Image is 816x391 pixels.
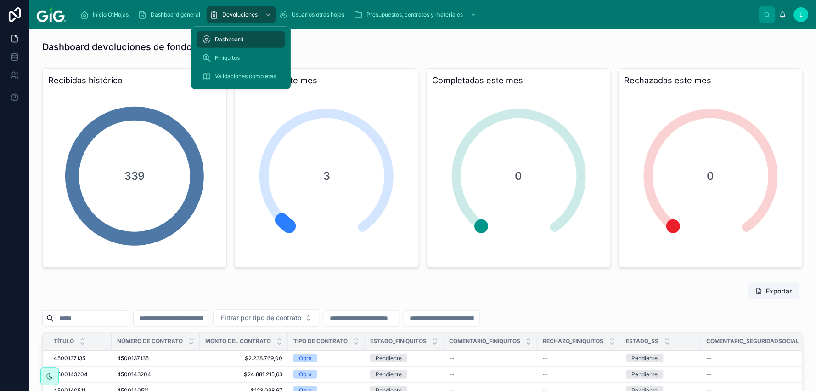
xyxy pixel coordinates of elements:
[197,31,285,48] a: Dashboard
[707,355,712,362] span: --
[54,338,74,345] span: Título
[449,338,520,345] span: Comentario_finiquitos
[295,169,358,184] span: 3
[54,371,88,378] span: 4500143204
[276,6,351,23] a: Usuarios otras hojas
[215,36,243,43] span: Dashboard
[543,371,548,378] span: --
[213,309,320,327] button: Select Button
[103,169,166,184] span: 339
[632,354,658,362] div: Pendiente
[77,6,135,23] a: Inicio OtHojas
[376,370,402,379] div: Pendiente
[680,169,742,184] span: 0
[707,338,799,345] span: Comentario_SeguridadSocial
[48,74,221,87] h3: Recibidas histórico
[299,354,312,362] div: Obra
[205,371,282,378] span: $24.881.215,63
[215,73,276,80] span: Validaciones completas
[135,6,207,23] a: Dashboard general
[54,355,85,362] span: 4500137135
[207,6,276,23] a: Devoluciones
[117,355,149,362] span: 4500137135
[42,40,243,53] h1: Dashboard devoluciones de fondo de garantía
[299,370,312,379] div: Obra
[73,5,759,25] div: scrollable content
[222,11,258,18] span: Devoluciones
[117,371,151,378] span: 4500143204
[117,338,183,345] span: Número de contrato
[205,338,271,345] span: Monto del contrato
[37,7,66,22] img: App logo
[366,11,463,18] span: Presupuestos, contratos y materiales
[449,355,455,362] span: --
[376,354,402,362] div: Pendiente
[488,169,550,184] span: 0
[370,338,427,345] span: Estado_Finiquitos
[543,355,548,362] span: --
[351,6,481,23] a: Presupuestos, contratos y materiales
[221,313,301,322] span: Filtrar por tipo de contrato
[800,11,803,18] span: L
[151,11,200,18] span: Dashboard general
[215,54,240,62] span: Finiquitos
[293,338,348,345] span: Tipo de contrato
[543,338,604,345] span: Rechazo_Finiquitos
[707,371,712,378] span: --
[197,68,285,85] a: Validaciones completas
[433,74,605,87] h3: Completadas este mes
[93,11,129,18] span: Inicio OtHojas
[197,50,285,66] a: Finiquitos
[449,371,455,378] span: --
[626,338,659,345] span: Estado_SS
[625,74,797,87] h3: Rechazadas este mes
[632,370,658,379] div: Pendiente
[292,11,344,18] span: Usuarios otras hojas
[205,355,282,362] span: $2.238.769,00
[748,283,799,299] button: Exportar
